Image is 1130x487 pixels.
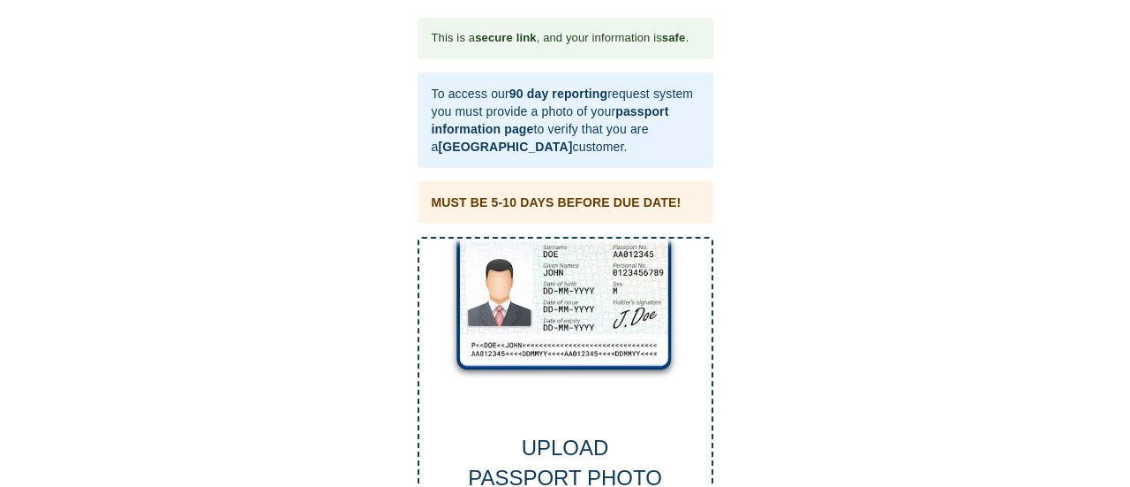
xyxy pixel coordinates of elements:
[432,194,682,211] div: MUST BE 5-10 DAYS BEFORE DUE DATE!
[509,87,607,101] b: 90 day reporting
[432,23,689,54] div: This is a , and your information is .
[662,31,686,44] b: safe
[438,140,572,154] b: [GEOGRAPHIC_DATA]
[432,104,669,136] b: passport information page
[475,31,536,44] b: secure link
[432,78,699,163] div: To access our request system you must provide a photo of your to verify that you are a customer.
